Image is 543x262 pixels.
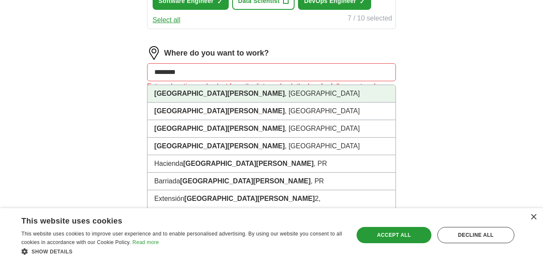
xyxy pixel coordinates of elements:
[148,103,395,120] li: , [GEOGRAPHIC_DATA]
[21,247,344,256] div: Show details
[164,47,269,59] label: Where do you want to work?
[147,81,396,91] div: Enter a location and select from the list, or check the box for fully remote roles
[180,177,310,185] strong: [GEOGRAPHIC_DATA][PERSON_NAME]
[183,160,313,167] strong: [GEOGRAPHIC_DATA][PERSON_NAME]
[154,107,285,115] strong: [GEOGRAPHIC_DATA][PERSON_NAME]
[148,173,395,190] li: Barriada , PR
[148,138,395,155] li: , [GEOGRAPHIC_DATA]
[21,231,342,245] span: This website uses cookies to improve user experience and to enable personalised advertising. By u...
[357,227,431,243] div: Accept all
[153,15,180,25] button: Select all
[21,213,322,226] div: This website uses cookies
[154,90,285,97] strong: [GEOGRAPHIC_DATA][PERSON_NAME]
[437,227,514,243] div: Decline all
[133,239,159,245] a: Read more, opens a new window
[147,46,161,60] img: location.png
[154,142,285,150] strong: [GEOGRAPHIC_DATA][PERSON_NAME]
[184,195,315,202] strong: [GEOGRAPHIC_DATA][PERSON_NAME]
[148,155,395,173] li: Hacienda , PR
[32,249,73,255] span: Show details
[148,190,395,225] li: Extensión 2, [GEOGRAPHIC_DATA]
[530,214,537,221] div: Close
[154,125,285,132] strong: [GEOGRAPHIC_DATA][PERSON_NAME]
[148,120,395,138] li: , [GEOGRAPHIC_DATA]
[148,85,395,103] li: , [GEOGRAPHIC_DATA]
[348,13,392,25] div: 7 / 10 selected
